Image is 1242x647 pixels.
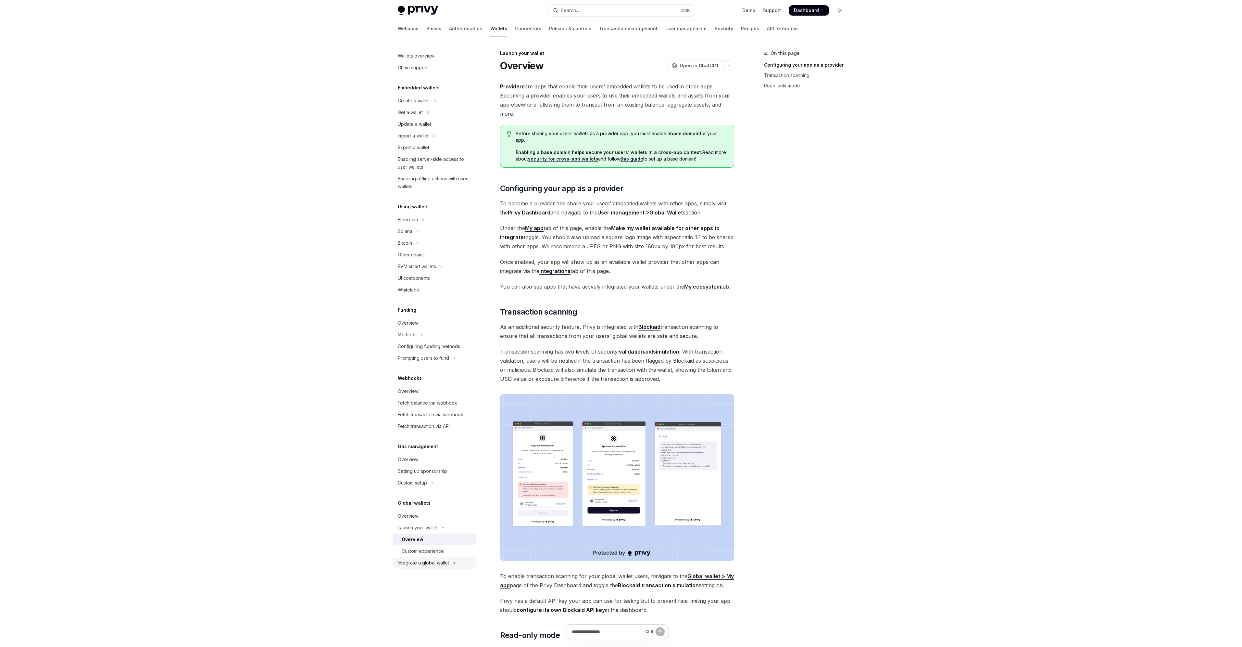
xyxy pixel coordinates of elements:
img: light logo [398,6,438,15]
a: Security [715,21,733,36]
input: Ask a question... [572,625,643,639]
div: Other chains [398,251,425,259]
div: Fetch transaction via API [398,422,450,430]
div: Methods [398,331,417,339]
a: Dashboard [789,5,829,16]
a: Demo [742,7,755,14]
div: Ethereum [398,216,418,224]
div: Prompting users to fund [398,354,449,362]
div: Overview [398,456,419,463]
div: Fetch transaction via webhook [398,411,463,419]
a: Setting up sponsorship [393,465,476,477]
strong: Integrations [539,268,571,274]
button: Toggle Solana section [393,226,476,237]
h5: Webhooks [398,374,422,382]
div: Launch your wallet [500,50,734,57]
button: Toggle Get a wallet section [393,107,476,118]
a: Enabling server-side access to user wallets [393,153,476,173]
button: Toggle Bitcoin section [393,237,476,249]
a: Overview [393,385,476,397]
div: Overview [398,319,419,327]
span: Dashboard [794,7,819,14]
div: Export a wallet [398,144,429,151]
a: Global wallet > My app [500,573,734,589]
a: Wallets overview [393,50,476,62]
button: Open in ChatGPT [668,60,723,71]
a: User management [665,21,707,36]
span: Configuring your app as a provider [500,183,623,194]
a: Fetch transaction via webhook [393,409,476,421]
button: Toggle Methods section [393,329,476,341]
a: Fetch transaction via API [393,421,476,432]
a: security for cross-app wallets [528,156,598,162]
h1: Overview [500,60,544,71]
span: Transaction scanning has two levels of security; and . With transaction validation, users will be... [500,347,734,383]
a: Overview [393,454,476,465]
div: Overview [398,387,419,395]
strong: validation [619,348,644,355]
a: My ecosystem [684,283,721,290]
strong: configure its own Blockaid API key [517,607,605,613]
span: Once enabled, your app will show up as an available wallet provider that other apps can integrate... [500,257,734,276]
button: Toggle Integrate a global wallet section [393,557,476,569]
a: Custom experience [393,545,476,557]
h5: Using wallets [398,203,429,211]
strong: simulation [653,348,679,355]
a: Configuring your app as a provider [764,60,850,70]
div: Enabling server-side access to user wallets [398,155,472,171]
div: UI components [398,274,430,282]
span: are apps that enable their users’ embedded wallets to be used in other apps. Becoming a provider ... [500,82,734,118]
button: Toggle EVM smart wallets section [393,261,476,272]
span: Privy has a default API key your app can use for testing but to prevent rate limiting your app sh... [500,596,734,615]
button: Toggle Custom setup section [393,477,476,489]
div: Create a wallet [398,97,430,105]
div: Search... [561,6,579,14]
a: Transaction management [599,21,658,36]
a: Connectors [515,21,541,36]
div: Wallets overview [398,52,434,60]
div: Custom setup [398,479,427,487]
span: You can also see apps that have actively integrated your wallets under the tab. [500,282,734,291]
button: Toggle Import a wallet section [393,130,476,142]
div: Get a wallet [398,109,423,116]
a: Authentication [449,21,483,36]
div: Enabling offline actions with user wallets [398,175,472,190]
h5: Embedded wallets [398,84,440,92]
div: Whitelabel [398,286,420,294]
div: EVM smart wallets [398,263,436,270]
a: this guide [621,156,643,162]
a: Wallets [490,21,507,36]
div: Custom experience [402,547,444,555]
a: Policies & controls [549,21,591,36]
a: Overview [393,510,476,522]
a: UI components [393,272,476,284]
strong: Blockaid transaction simulation [618,582,699,589]
a: Recipes [741,21,759,36]
span: Before sharing your users’ wallets as a provider app, you must enable a for your app. [516,130,727,143]
strong: Enabling a base domain helps secure your users’ wallets in a cross-app context. [516,149,702,155]
strong: base domain [670,131,700,136]
strong: User management > [597,209,683,216]
a: Whitelabel [393,284,476,296]
a: Read-only mode [764,81,850,91]
div: Overview [402,536,423,543]
div: Overview [398,512,419,520]
a: Export a wallet [393,142,476,153]
h5: Global wallets [398,499,431,507]
img: Transaction scanning UI [500,394,734,561]
span: On this page [771,49,800,57]
div: Launch your wallet [398,524,438,532]
a: Configuring funding methods [393,341,476,352]
strong: Privy Dashboard [508,209,550,216]
a: Chain support [393,62,476,73]
div: Setting up sponsorship [398,467,447,475]
a: My app [525,225,544,232]
div: Bitcoin [398,239,412,247]
a: Overview [393,534,476,545]
a: Fetch balance via webhook [393,397,476,409]
a: Other chains [393,249,476,261]
button: Toggle Prompting users to fund section [393,352,476,364]
a: Update a wallet [393,118,476,130]
strong: My app [525,225,544,231]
